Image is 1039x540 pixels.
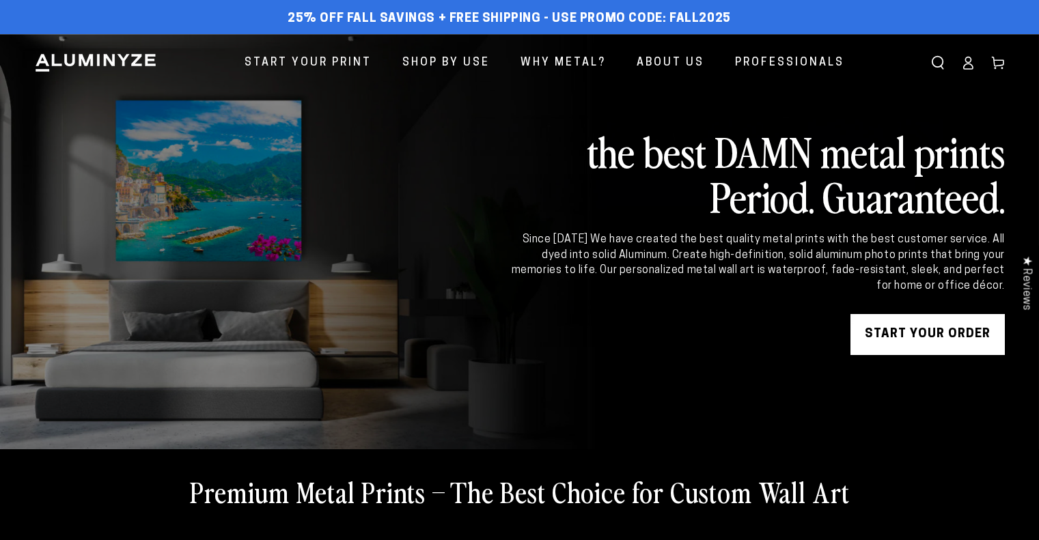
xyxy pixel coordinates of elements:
[245,53,372,73] span: Start Your Print
[510,45,616,81] a: Why Metal?
[923,48,953,78] summary: Search our site
[521,53,606,73] span: Why Metal?
[234,45,382,81] a: Start Your Print
[288,12,731,27] span: 25% off FALL Savings + Free Shipping - Use Promo Code: FALL2025
[190,474,850,509] h2: Premium Metal Prints – The Best Choice for Custom Wall Art
[735,53,844,73] span: Professionals
[626,45,715,81] a: About Us
[850,314,1005,355] a: START YOUR Order
[34,53,157,73] img: Aluminyze
[509,232,1005,294] div: Since [DATE] We have created the best quality metal prints with the best customer service. All dy...
[1013,245,1039,321] div: Click to open Judge.me floating reviews tab
[402,53,490,73] span: Shop By Use
[725,45,855,81] a: Professionals
[392,45,500,81] a: Shop By Use
[509,128,1005,218] h2: the best DAMN metal prints Period. Guaranteed.
[637,53,704,73] span: About Us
